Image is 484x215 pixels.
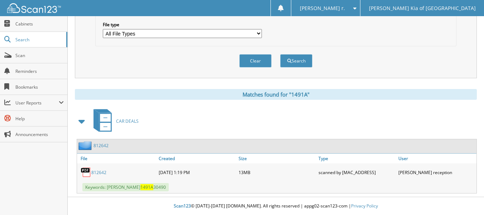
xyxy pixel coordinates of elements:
a: Created [157,154,237,163]
span: 1491A [140,184,153,190]
a: Size [237,154,317,163]
div: © [DATE]-[DATE] [DOMAIN_NAME]. All rights reserved | appg02-scan123-com | [68,197,484,215]
button: Search [280,54,312,67]
a: User [397,154,476,163]
a: 812642 [91,169,106,176]
img: scan123-logo-white.svg [7,3,61,13]
span: Help [15,116,64,122]
span: [PERSON_NAME] Kia of [GEOGRAPHIC_DATA] [369,6,476,10]
span: CAR DEALS [116,118,139,124]
span: [PERSON_NAME] r. [300,6,345,10]
span: Bookmarks [15,84,64,90]
span: Scan123 [174,203,191,209]
img: PDF.png [81,167,91,178]
label: File type [103,22,262,28]
a: File [77,154,157,163]
div: [DATE] 1:19 PM [157,165,237,179]
span: Reminders [15,68,64,74]
span: Search [15,37,63,43]
iframe: Chat Widget [448,181,484,215]
span: Cabinets [15,21,64,27]
a: Privacy Policy [351,203,378,209]
img: folder2.png [78,141,94,150]
div: [PERSON_NAME] reception [397,165,476,179]
a: CAR DEALS [89,107,139,135]
a: 812642 [94,142,109,149]
span: Announcements [15,131,64,137]
span: User Reports [15,100,59,106]
div: Matches found for "1491A" [75,89,477,100]
button: Clear [239,54,272,67]
div: scanned by [MAC_ADDRESS] [317,165,397,179]
div: 13MB [237,165,317,179]
a: Type [317,154,397,163]
span: Keywords: [PERSON_NAME] 30490 [82,183,169,191]
span: Scan [15,52,64,59]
